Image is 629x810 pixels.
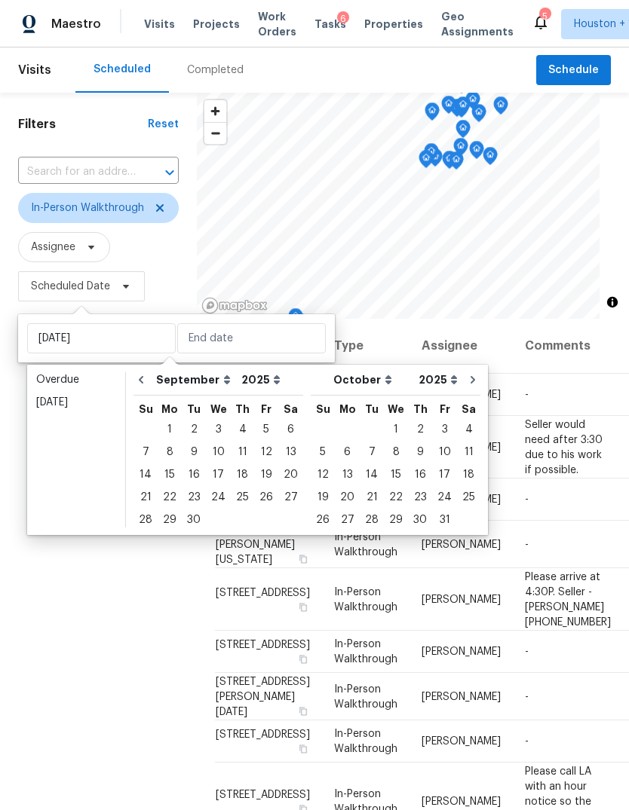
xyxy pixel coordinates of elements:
div: Completed [187,63,244,78]
div: Fri Oct 03 2025 [432,418,457,441]
input: Sat, Jan 01 [27,323,176,353]
div: Tue Oct 14 2025 [360,463,384,486]
span: Toggle attribution [608,294,617,310]
abbr: Wednesday [210,404,227,414]
div: Sat Oct 25 2025 [457,486,480,509]
div: Map marker [471,104,486,127]
div: 10 [206,442,231,463]
span: - [525,736,529,747]
span: In-Person Walkthrough [334,531,397,557]
abbr: Tuesday [187,404,201,414]
span: Work Orders [258,9,296,39]
div: Mon Oct 13 2025 [335,463,360,486]
button: Copy Address [296,600,310,613]
abbr: Sunday [139,404,153,414]
span: [STREET_ADDRESS] [216,640,310,650]
span: - [525,691,529,701]
span: Zoom out [204,123,226,144]
span: Please arrive at 4:30P. Seller - [PERSON_NAME] [PHONE_NUMBER] [525,571,611,627]
span: - [525,539,529,549]
span: [STREET_ADDRESS] [216,729,310,740]
span: In-Person Walkthrough [334,639,397,665]
abbr: Sunday [316,404,330,414]
div: Fri Oct 24 2025 [432,486,457,509]
div: Fri Oct 10 2025 [432,441,457,463]
div: Thu Oct 23 2025 [408,486,432,509]
span: In-Person Walkthrough [334,729,397,754]
div: Tue Sep 02 2025 [182,418,206,441]
div: 22 [384,487,408,508]
div: Tue Oct 07 2025 [360,441,384,463]
th: Type [322,319,410,374]
abbr: Monday [161,404,178,414]
div: Mon Oct 06 2025 [335,441,360,463]
div: Map marker [493,96,508,120]
span: - [525,646,529,657]
div: Map marker [483,147,498,170]
abbr: Saturday [462,404,476,414]
select: Year [238,368,284,391]
div: Sat Oct 04 2025 [457,418,480,441]
span: In-Person Walkthrough [334,683,397,709]
button: Copy Address [296,704,310,717]
div: 29 [158,509,182,530]
div: 3 [206,419,231,440]
div: Thu Sep 11 2025 [231,441,254,463]
span: Geo Assignments [441,9,514,39]
div: 3 [432,419,457,440]
div: 17 [432,464,457,485]
div: Wed Oct 22 2025 [384,486,408,509]
div: 16 [182,464,206,485]
span: [PERSON_NAME] [422,539,501,549]
span: - [525,494,529,505]
div: Wed Sep 03 2025 [206,418,231,441]
div: Sat Sep 27 2025 [278,486,303,509]
div: Map marker [456,120,471,143]
div: 2 [408,419,432,440]
abbr: Saturday [284,404,298,414]
div: 12 [254,442,278,463]
button: Go to previous month [130,365,152,395]
th: Comments [513,319,623,374]
div: Map marker [424,143,439,167]
div: 5 [254,419,278,440]
div: 21 [360,487,384,508]
span: [PERSON_NAME] [422,594,501,604]
div: Thu Oct 02 2025 [408,418,432,441]
div: Mon Sep 08 2025 [158,441,182,463]
div: Sun Sep 14 2025 [133,463,158,486]
abbr: Thursday [413,404,428,414]
span: [STREET_ADDRESS][PERSON_NAME][DATE] [216,676,310,717]
span: Scheduled Date [31,279,110,294]
div: Sun Oct 19 2025 [311,486,335,509]
div: Scheduled [94,62,151,77]
div: Tue Sep 09 2025 [182,441,206,463]
div: 15 [384,464,408,485]
div: 1 [158,419,182,440]
h1: Filters [18,117,148,132]
div: Map marker [449,151,464,175]
div: 27 [335,509,360,530]
div: 19 [254,464,278,485]
span: Maestro [51,17,101,32]
div: Tue Sep 30 2025 [182,509,206,531]
div: Fri Sep 12 2025 [254,441,278,463]
div: 13 [335,464,360,485]
div: Wed Oct 01 2025 [384,418,408,441]
ul: Date picker shortcuts [31,368,121,531]
div: Tue Oct 21 2025 [360,486,384,509]
div: Wed Sep 17 2025 [206,463,231,486]
div: Fri Sep 19 2025 [254,463,278,486]
span: [PERSON_NAME] [422,736,501,747]
div: 5 [311,442,335,463]
div: Sun Sep 28 2025 [133,509,158,531]
div: Thu Oct 16 2025 [408,463,432,486]
abbr: Tuesday [365,404,379,414]
div: 27 [278,487,303,508]
div: Thu Oct 30 2025 [408,509,432,531]
div: Fri Sep 26 2025 [254,486,278,509]
div: Map marker [465,91,480,115]
div: Sat Sep 13 2025 [278,441,303,463]
span: Schedule [548,61,599,80]
div: 6 [278,419,303,440]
